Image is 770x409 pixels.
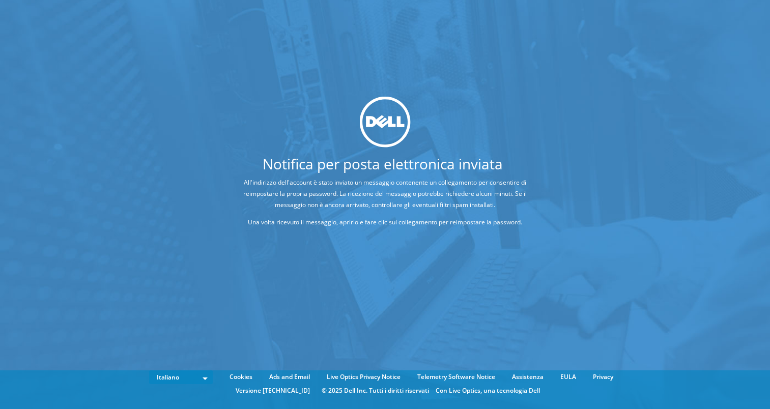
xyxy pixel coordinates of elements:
img: dell_svg_logo.svg [360,96,411,147]
li: Versione [TECHNICAL_ID] [231,385,315,396]
h1: Notifica per posta elettronica inviata [192,157,573,171]
a: Ads and Email [262,371,318,383]
a: Telemetry Software Notice [410,371,503,383]
a: Live Optics Privacy Notice [319,371,408,383]
a: EULA [553,371,584,383]
li: © 2025 Dell Inc. Tutti i diritti riservati [317,385,434,396]
p: Una volta ricevuto il messaggio, aprirlo e fare clic sul collegamento per reimpostare la password. [231,217,539,228]
a: Privacy [585,371,621,383]
a: Cookies [222,371,260,383]
p: All'indirizzo dell'account è stato inviato un messaggio contenente un collegamento per consentire... [231,177,539,211]
li: Con Live Optics, una tecnologia Dell [436,385,540,396]
a: Assistenza [504,371,551,383]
